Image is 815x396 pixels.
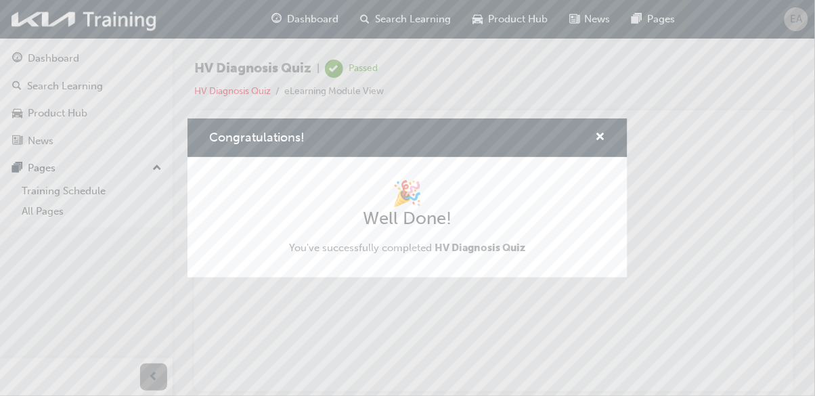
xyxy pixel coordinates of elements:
[596,129,606,146] button: cross-icon
[188,118,627,277] div: Congratulations!
[435,242,526,254] span: HV Diagnosis Quiz
[290,240,526,256] span: You've successfully completed
[290,179,526,208] h1: 🎉
[5,11,572,72] p: The content has ended. You may close this window.
[290,208,526,229] h2: Well Done!
[209,130,305,145] span: Congratulations!
[596,132,606,144] span: cross-icon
